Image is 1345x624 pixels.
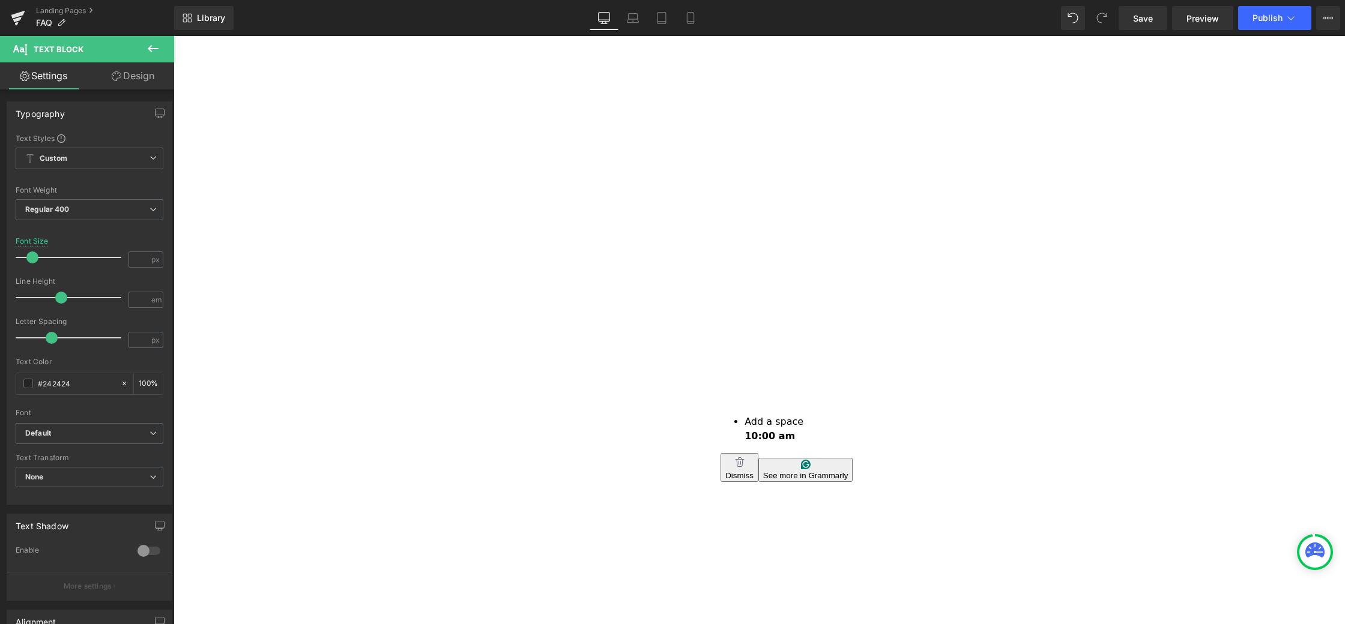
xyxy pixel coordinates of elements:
[16,102,65,119] div: Typography
[151,296,162,304] span: em
[40,154,67,164] b: Custom
[1253,13,1283,23] span: Publish
[1090,6,1114,30] button: Redo
[25,205,70,214] b: Regular 400
[16,409,163,417] div: Font
[1061,6,1085,30] button: Undo
[197,13,225,23] span: Library
[38,377,115,390] input: Color
[1172,6,1233,30] a: Preview
[151,256,162,263] span: px
[1316,6,1340,30] button: More
[16,358,163,366] div: Text Color
[134,373,163,394] div: %
[34,44,83,54] span: Text Block
[174,6,234,30] a: New Library
[16,317,163,326] div: Letter Spacing
[16,514,68,531] div: Text Shadow
[174,36,1345,624] iframe: To enrich screen reader interactions, please activate Accessibility in Grammarly extension settings
[676,6,705,30] a: Mobile
[25,472,44,481] b: None
[36,18,52,28] span: FAQ
[151,336,162,344] span: px
[16,237,49,245] div: Font Size
[16,133,163,143] div: Text Styles
[7,572,172,600] button: More settings
[89,62,177,89] a: Design
[618,6,647,30] a: Laptop
[647,6,676,30] a: Tablet
[1238,6,1311,30] button: Publish
[25,428,51,439] i: Default
[16,454,163,462] div: Text Transform
[1186,12,1219,25] span: Preview
[16,545,125,558] div: Enable
[16,186,163,194] div: Font Weight
[16,277,163,286] div: Line Height
[590,6,618,30] a: Desktop
[64,581,112,592] p: More settings
[36,6,174,16] a: Landing Pages
[1133,12,1153,25] span: Save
